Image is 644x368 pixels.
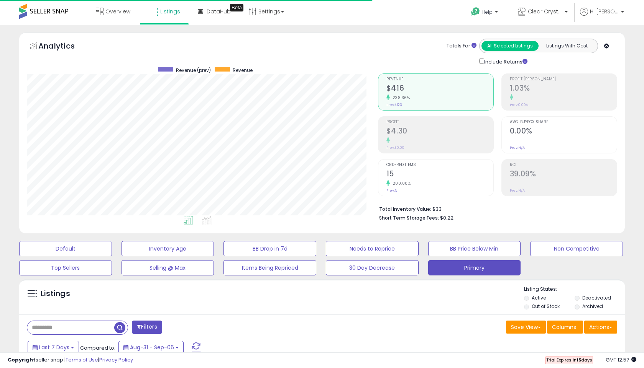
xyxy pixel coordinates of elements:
span: Listings [160,8,180,15]
button: Actions [584,321,617,334]
button: Save View [506,321,546,334]
span: Ordered Items [386,163,493,167]
span: Aug-31 - Sep-06 [130,344,174,351]
span: Hi [PERSON_NAME] [590,8,619,15]
button: BB Price Below Min [428,241,521,256]
span: Help [482,9,493,15]
label: Deactivated [582,295,611,301]
button: Primary [428,260,521,275]
button: Top Sellers [19,260,112,275]
label: Out of Stock [532,303,560,309]
p: Listing States: [524,286,624,293]
span: Trial Expires in days [546,357,592,363]
b: Short Term Storage Fees: [379,215,439,221]
button: Inventory Age [122,241,214,256]
span: Revenue [386,77,493,81]
span: Compared to: [80,344,115,352]
button: BB Drop in 7d [223,241,316,256]
button: Aug-31 - Sep-06 [118,341,184,354]
button: Columns [547,321,583,334]
h2: 15 [386,169,493,180]
label: Archived [582,303,603,309]
button: Default [19,241,112,256]
div: seller snap | | [8,357,133,364]
span: Profit [386,120,493,124]
button: Needs to Reprice [326,241,419,256]
span: 2025-09-14 12:57 GMT [606,356,636,363]
a: Terms of Use [66,356,98,363]
span: DataHub [207,8,231,15]
span: Columns [552,323,576,331]
b: Total Inventory Value: [379,206,431,212]
button: Items Being Repriced [223,260,316,275]
button: Listings With Cost [538,41,595,51]
a: Privacy Policy [99,356,133,363]
i: Get Help [471,7,480,16]
small: Prev: N/A [510,188,525,193]
label: Active [532,295,546,301]
small: Prev: 0.00% [510,103,528,107]
span: ROI [510,163,617,167]
button: Selling @ Max [122,260,214,275]
button: 30 Day Decrease [326,260,419,275]
span: Last 7 Days [39,344,69,351]
span: Overview [105,8,130,15]
h2: $416 [386,84,493,94]
h5: Analytics [38,41,90,53]
button: Filters [132,321,162,334]
h2: 0.00% [510,127,617,137]
h2: 1.03% [510,84,617,94]
div: Tooltip anchor [230,4,243,11]
span: $0.22 [440,214,453,221]
strong: Copyright [8,356,36,363]
span: Revenue (prev) [176,67,211,73]
button: All Selected Listings [481,41,539,51]
span: Revenue [233,67,253,73]
h2: 39.09% [510,169,617,180]
div: Totals For [447,42,476,50]
small: Prev: $0.00 [386,145,404,150]
button: Last 7 Days [28,341,79,354]
span: Clear Crystal Water [528,8,562,15]
h5: Listings [41,288,70,299]
b: 15 [577,357,581,363]
li: $33 [379,204,611,213]
span: Profit [PERSON_NAME] [510,77,617,81]
small: Prev: 5 [386,188,397,193]
div: Include Returns [473,57,537,66]
small: 238.36% [390,95,410,101]
small: Prev: $123 [386,103,402,107]
a: Help [465,1,506,25]
small: Prev: N/A [510,145,525,150]
a: Hi [PERSON_NAME] [580,8,624,25]
button: Non Competitive [530,241,623,256]
span: Avg. Buybox Share [510,120,617,124]
small: 200.00% [390,181,411,186]
h2: $4.30 [386,127,493,137]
